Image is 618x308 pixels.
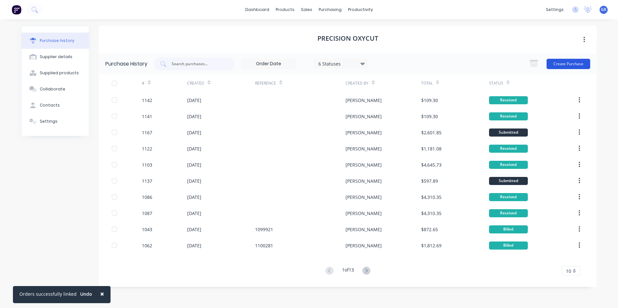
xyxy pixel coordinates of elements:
div: 1087 [142,210,152,217]
a: dashboard [242,5,272,15]
div: Received [489,161,528,169]
div: Submitted [489,177,528,185]
div: [DATE] [187,145,201,152]
div: $109.30 [421,97,438,104]
div: Billed [489,241,528,250]
div: 6 Statuses [318,60,365,67]
span: × [100,289,104,298]
div: Reference [255,80,276,86]
div: 1043 [142,226,152,233]
button: Contacts [22,97,89,113]
div: Total [421,80,433,86]
h1: Precision Oxycut [317,35,378,42]
div: [DATE] [187,113,201,120]
div: Received [489,209,528,217]
div: # [142,80,144,86]
button: Close [94,286,111,302]
div: productivity [345,5,376,15]
div: Contacts [40,102,60,108]
div: 1141 [142,113,152,120]
button: Create Purchase [547,59,590,69]
div: $872.65 [421,226,438,233]
div: Purchase History [105,60,147,68]
div: [DATE] [187,178,201,184]
img: Factory [12,5,21,15]
div: 1137 [142,178,152,184]
span: GR [601,7,606,13]
input: Order Date [241,59,296,69]
div: 1100281 [255,242,273,249]
div: settings [543,5,567,15]
div: [DATE] [187,242,201,249]
button: Purchase history [22,33,89,49]
div: Supplied products [40,70,79,76]
div: products [272,5,298,15]
div: sales [298,5,315,15]
div: Received [489,96,528,104]
div: [PERSON_NAME] [346,226,382,233]
div: 1103 [142,161,152,168]
div: 1062 [142,242,152,249]
div: $597.89 [421,178,438,184]
div: Supplier details [40,54,72,60]
div: $4,645.73 [421,161,442,168]
span: 10 [566,268,571,274]
div: [PERSON_NAME] [346,161,382,168]
div: Received [489,112,528,120]
div: [PERSON_NAME] [346,113,382,120]
div: 1 of 13 [342,266,354,276]
div: purchasing [315,5,345,15]
div: [PERSON_NAME] [346,210,382,217]
div: Submitted [489,128,528,137]
div: [DATE] [187,129,201,136]
div: Billed [489,225,528,233]
div: Settings [40,118,58,124]
div: [DATE] [187,226,201,233]
div: Orders successfully linked [19,291,77,297]
div: [PERSON_NAME] [346,178,382,184]
div: 1099921 [255,226,273,233]
button: Settings [22,113,89,129]
div: 1167 [142,129,152,136]
input: Search purchases... [171,61,225,67]
div: Purchase history [40,38,74,44]
div: $2,601.85 [421,129,442,136]
div: [DATE] [187,97,201,104]
div: [DATE] [187,210,201,217]
div: [DATE] [187,161,201,168]
div: Created [187,80,204,86]
div: $1,181.08 [421,145,442,152]
button: Supplied products [22,65,89,81]
div: $1,812.69 [421,242,442,249]
div: $4,310.35 [421,210,442,217]
div: [PERSON_NAME] [346,97,382,104]
div: $109.30 [421,113,438,120]
div: [DATE] [187,194,201,200]
div: [PERSON_NAME] [346,242,382,249]
div: [PERSON_NAME] [346,145,382,152]
div: 1122 [142,145,152,152]
div: Collaborate [40,86,65,92]
div: Received [489,193,528,201]
div: $4,310.35 [421,194,442,200]
div: 1142 [142,97,152,104]
button: Supplier details [22,49,89,65]
div: Created By [346,80,368,86]
div: Status [489,80,503,86]
div: 1086 [142,194,152,200]
button: Undo [77,289,96,299]
div: Received [489,145,528,153]
button: Collaborate [22,81,89,97]
div: [PERSON_NAME] [346,194,382,200]
div: [PERSON_NAME] [346,129,382,136]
